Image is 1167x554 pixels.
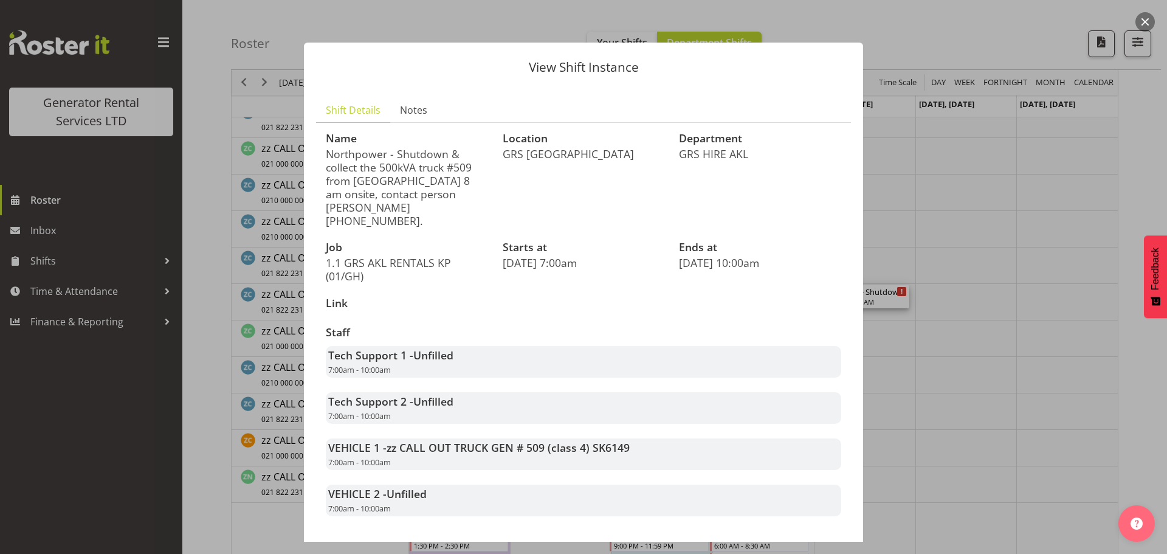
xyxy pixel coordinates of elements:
p: GRS [GEOGRAPHIC_DATA] [503,147,665,161]
p: Northpower - Shutdown & collect the 500kVA truck #509 from [GEOGRAPHIC_DATA] 8 am onsite, contact... [326,147,488,227]
span: Unfilled [413,348,453,362]
span: 7:00am - 10:00am [328,410,391,421]
span: zz CALL OUT TRUCK GEN # 509 (class 4) SK6149 [387,440,630,455]
span: Notes [400,103,427,117]
span: 7:00am - 10:00am [328,457,391,468]
strong: VEHICLE 2 - [328,486,427,501]
strong: VEHICLE 1 - [328,440,630,455]
p: View Shift Instance [316,61,851,74]
span: 7:00am - 10:00am [328,503,391,514]
p: [DATE] 7:00am [503,256,665,269]
h3: Link [326,297,488,310]
h3: Location [503,133,665,145]
p: GRS HIRE AKL [679,147,841,161]
span: Unfilled [413,394,453,409]
h3: Staff [326,327,841,339]
h3: Job [326,241,488,254]
span: 7:00am - 10:00am [328,364,391,375]
h3: Ends at [679,241,841,254]
img: help-xxl-2.png [1131,518,1143,530]
p: [DATE] 10:00am [679,256,841,269]
strong: Tech Support 1 - [328,348,453,362]
span: Shift Details [326,103,380,117]
button: Feedback - Show survey [1144,235,1167,318]
span: Feedback [1150,248,1161,290]
h3: Name [326,133,488,145]
strong: Tech Support 2 - [328,394,453,409]
h3: Starts at [503,241,665,254]
span: Unfilled [387,486,427,501]
p: 1.1 GRS AKL RENTALS KP (01/GH) [326,256,488,283]
h3: Department [679,133,841,145]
